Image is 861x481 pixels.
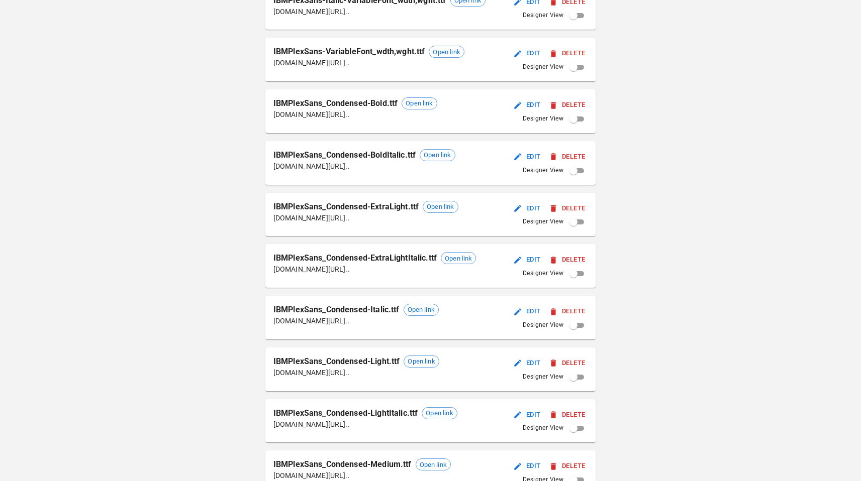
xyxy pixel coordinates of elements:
[402,98,436,108] span: Open link
[441,254,475,264] span: Open link
[547,355,588,371] button: Delete
[523,320,563,330] span: Designer View
[547,407,588,423] button: Delete
[273,252,437,264] p: IBMPlexSans_Condensed-ExtraLightItalic.ttf
[523,166,563,176] span: Designer View
[416,458,451,470] div: Open link
[429,47,463,57] span: Open link
[523,372,563,382] span: Designer View
[547,149,588,165] button: Delete
[273,304,400,316] p: IBMPlexSans_Condensed-Italic.ttf
[511,407,543,423] button: Edit
[422,408,456,418] span: Open link
[273,201,419,213] p: IBMPlexSans_Condensed-ExtraLight.ttf
[420,149,455,161] div: Open link
[547,458,588,474] button: Delete
[273,264,476,274] p: [DOMAIN_NAME][URL]..
[511,458,543,474] button: Edit
[429,46,464,58] div: Open link
[441,252,476,264] div: Open link
[404,305,438,315] span: Open link
[547,97,588,113] button: Delete
[523,114,563,124] span: Designer View
[547,201,588,216] button: Delete
[511,201,543,216] button: Edit
[273,368,439,378] p: [DOMAIN_NAME][URL]..
[404,356,438,367] span: Open link
[416,460,450,470] span: Open link
[511,149,543,165] button: Edit
[273,458,412,470] p: IBMPlexSans_Condensed-Medium.ttf
[273,58,464,68] p: [DOMAIN_NAME][URL]..
[273,149,416,161] p: IBMPlexSans_Condensed-BoldItalic.ttf
[511,97,543,113] button: Edit
[402,97,437,109] div: Open link
[511,46,543,61] button: Edit
[273,46,425,58] p: IBMPlexSans-VariableFont_wdth,wght.ttf
[273,419,457,429] p: [DOMAIN_NAME][URL]..
[511,355,543,371] button: Edit
[273,407,418,419] p: IBMPlexSans_Condensed-LightItalic.ttf
[511,252,543,268] button: Edit
[511,304,543,319] button: Edit
[273,213,458,223] p: [DOMAIN_NAME][URL]..
[523,62,563,72] span: Designer View
[273,97,398,109] p: IBMPlexSans_Condensed-Bold.ttf
[423,201,458,213] div: Open link
[523,217,563,227] span: Designer View
[273,109,437,119] p: [DOMAIN_NAME][URL]..
[547,46,588,61] button: Delete
[273,355,400,368] p: IBMPlexSans_Condensed-Light.ttf
[423,202,457,212] span: Open link
[273,470,451,480] p: [DOMAIN_NAME][URL]..
[273,7,486,17] p: [DOMAIN_NAME][URL]..
[547,304,588,319] button: Delete
[547,252,588,268] button: Delete
[404,355,439,368] div: Open link
[422,407,457,419] div: Open link
[523,423,563,433] span: Designer View
[420,150,454,160] span: Open link
[273,161,455,171] p: [DOMAIN_NAME][URL]..
[273,316,439,326] p: [DOMAIN_NAME][URL]..
[523,269,563,279] span: Designer View
[404,304,439,316] div: Open link
[523,11,563,21] span: Designer View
